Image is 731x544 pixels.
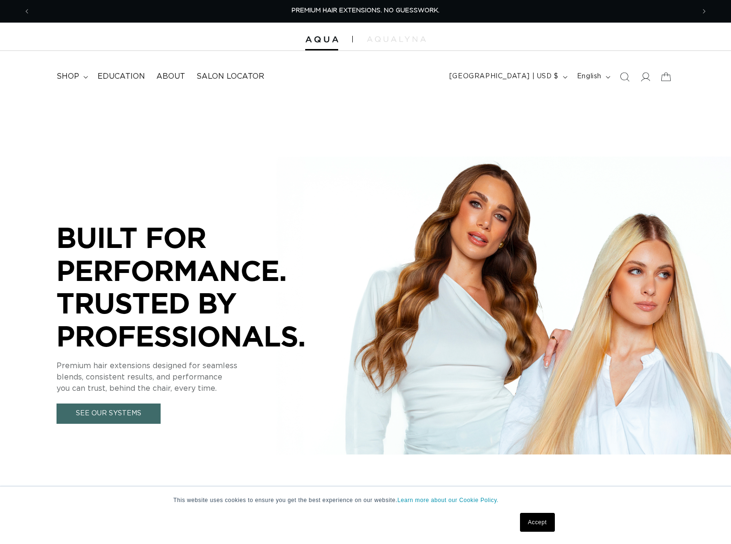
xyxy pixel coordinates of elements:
[614,66,635,87] summary: Search
[305,36,338,43] img: Aqua Hair Extensions
[292,8,439,14] span: PREMIUM HAIR EXTENSIONS. NO GUESSWORK.
[571,68,614,86] button: English
[449,72,559,82] span: [GEOGRAPHIC_DATA] | USD $
[57,221,339,352] p: BUILT FOR PERFORMANCE. TRUSTED BY PROFESSIONALS.
[51,66,92,87] summary: shop
[367,36,426,42] img: aqualyna.com
[577,72,601,82] span: English
[57,360,339,394] p: Premium hair extensions designed for seamless blends, consistent results, and performance you can...
[151,66,191,87] a: About
[398,497,499,503] a: Learn more about our Cookie Policy.
[694,2,715,20] button: Next announcement
[156,72,185,82] span: About
[57,72,79,82] span: shop
[173,496,558,504] p: This website uses cookies to ensure you get the best experience on our website.
[92,66,151,87] a: Education
[57,404,161,424] a: See Our Systems
[520,513,555,532] a: Accept
[191,66,270,87] a: Salon Locator
[97,72,145,82] span: Education
[196,72,264,82] span: Salon Locator
[444,68,571,86] button: [GEOGRAPHIC_DATA] | USD $
[16,2,37,20] button: Previous announcement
